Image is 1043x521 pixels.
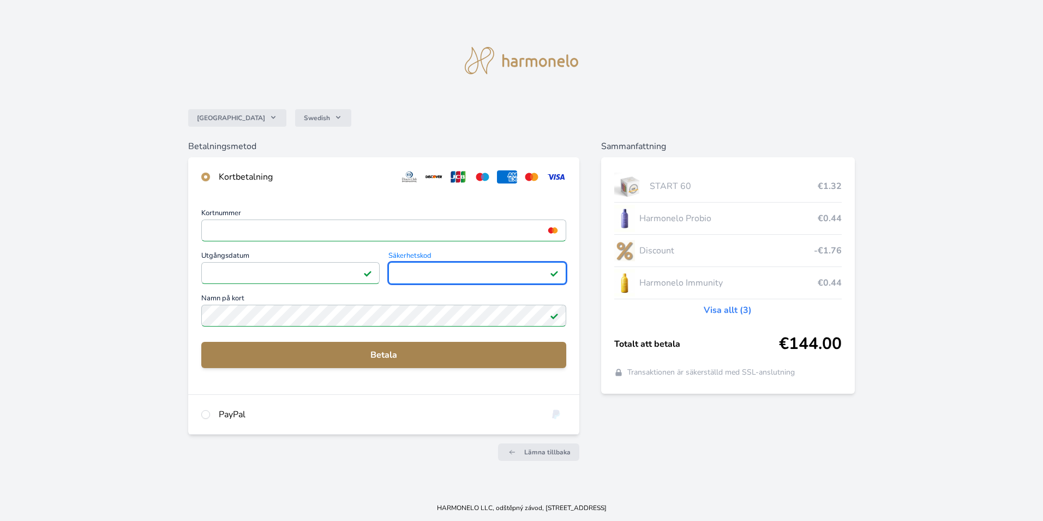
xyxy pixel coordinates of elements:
[521,170,542,183] img: mc.svg
[304,114,330,122] span: Swedish
[497,170,517,183] img: amex.svg
[388,252,566,262] span: Säkerhetskod
[201,210,566,220] span: Kortnummer
[614,338,779,351] span: Totalt att betala
[639,244,814,257] span: Discount
[627,367,795,378] span: Transaktionen är säkerställd med SSL-anslutning
[546,408,566,421] img: paypal.svg
[472,170,493,183] img: maestro.svg
[197,114,265,122] span: [GEOGRAPHIC_DATA]
[201,295,566,305] span: Namn på kort
[219,170,390,183] div: Kortbetalning
[206,265,374,281] iframe: Iframe för utgångsdatum
[465,47,578,74] img: logo.svg
[639,212,818,225] span: Harmonelo Probio
[448,170,469,183] img: jcb.svg
[779,334,842,354] span: €144.00
[393,265,561,281] iframe: Iframe för säkerhetskod
[818,276,842,289] span: €0.44
[424,170,444,183] img: discover.svg
[201,342,566,368] button: Betala
[188,109,286,127] button: [GEOGRAPHIC_DATA]
[614,237,635,264] img: discount-lo.png
[206,223,561,238] iframe: Iframe för kortnummer
[614,173,645,200] img: start.jpg
[704,304,752,317] a: Visa allt (3)
[210,348,558,362] span: Betala
[550,311,559,320] img: Fältet är giltigt
[650,180,818,193] span: START 60
[201,252,379,262] span: Utgångsdatum
[498,443,579,461] a: Lämna tillbaka
[546,170,566,183] img: visa.svg
[219,408,537,421] div: PayPal
[363,269,372,277] img: Fältet är giltigt
[201,305,566,327] input: Namn på kortFältet är giltigt
[188,140,579,153] h6: Betalningsmetod
[614,205,635,232] img: CLEAN_PROBIO_se_stinem_x-lo.jpg
[818,180,842,193] span: €1.32
[524,448,571,457] span: Lämna tillbaka
[295,109,351,127] button: Swedish
[546,226,560,235] img: mc
[818,212,842,225] span: €0.44
[639,276,818,289] span: Harmonelo Immunity
[399,170,419,183] img: diners.svg
[614,269,635,297] img: IMMUNITY_se_stinem_x-lo.jpg
[550,269,559,277] img: Fältet är giltigt
[601,140,855,153] h6: Sammanfattning
[814,244,842,257] span: -€1.76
